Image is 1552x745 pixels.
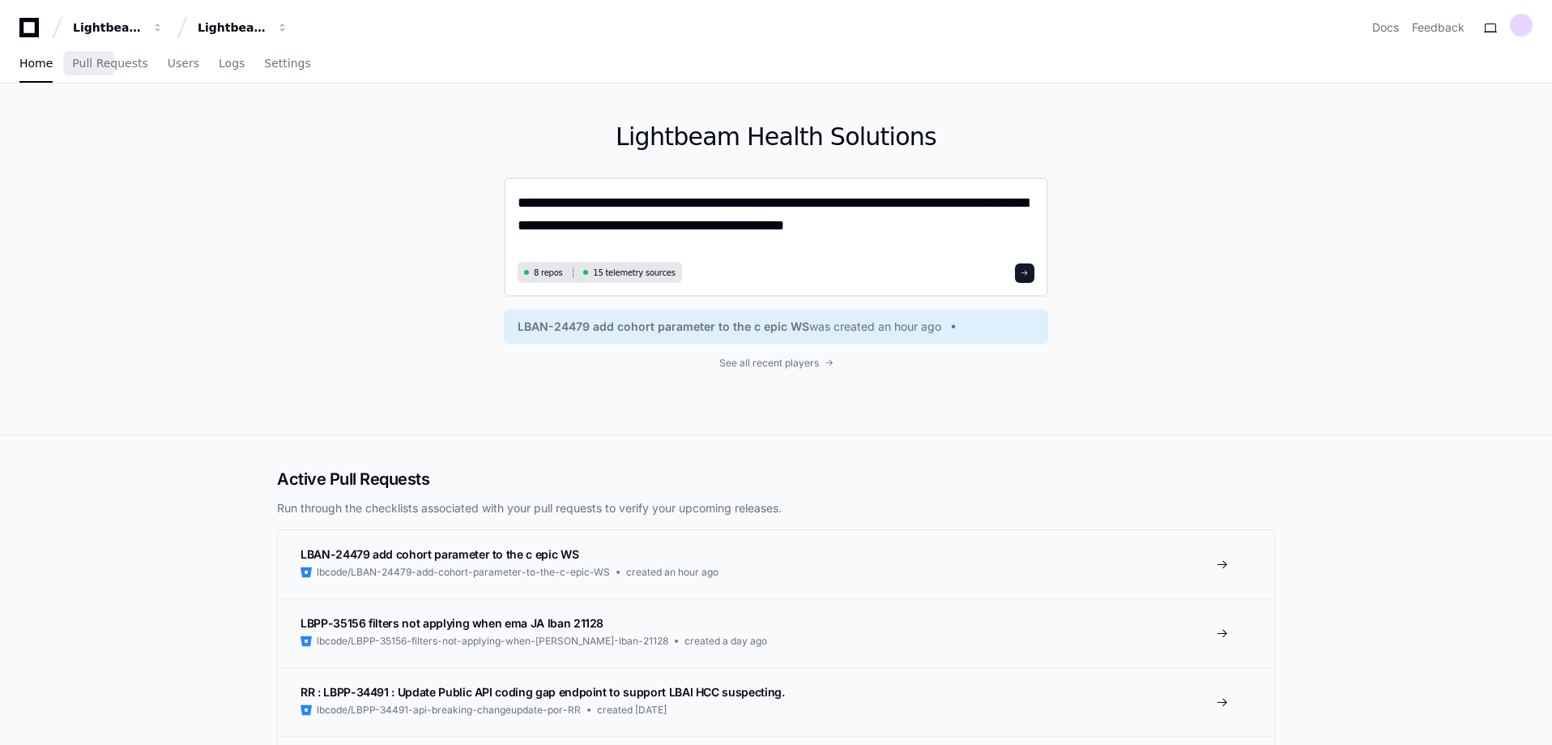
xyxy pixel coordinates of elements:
[19,45,53,83] a: Home
[278,530,1274,598] a: LBAN-24479 add cohort parameter to the c epic WSlbcode/LBAN-24479-add-cohort-parameter-to-the-c-e...
[684,635,767,648] span: created a day ago
[1372,19,1399,36] a: Docs
[597,704,667,717] span: created [DATE]
[626,566,718,579] span: created an hour ago
[198,19,267,36] div: Lightbeam Health Solutions
[518,319,1034,335] a: LBAN-24479 add cohort parameter to the c epic WSwas created an hour ago
[277,468,1275,490] h2: Active Pull Requests
[264,45,310,83] a: Settings
[219,58,245,68] span: Logs
[317,566,610,579] span: lbcode/LBAN-24479-add-cohort-parameter-to-the-c-epic-WS
[1412,19,1465,36] button: Feedback
[504,122,1048,152] h1: Lightbeam Health Solutions
[72,45,147,83] a: Pull Requests
[518,319,809,335] span: LBAN-24479 add cohort parameter to the c epic WS
[168,45,199,83] a: Users
[168,58,199,68] span: Users
[301,547,578,561] span: LBAN-24479 add cohort parameter to the c epic WS
[317,635,668,648] span: lbcode/LBPP-35156-filters-not-applying-when-[PERSON_NAME]-lban-21128
[66,13,170,42] button: Lightbeam Health
[301,616,603,630] span: LBPP-35156 filters not applying when ema JA lban 21128
[301,685,785,699] span: RR : LBPP-34491 : Update Public API coding gap endpoint to support LBAI HCC suspecting.
[277,500,1275,516] p: Run through the checklists associated with your pull requests to verify your upcoming releases.
[593,267,675,279] span: 15 telemetry sources
[278,667,1274,736] a: RR : LBPP-34491 : Update Public API coding gap endpoint to support LBAI HCC suspecting.lbcode/LBP...
[534,267,563,279] span: 8 repos
[719,357,819,370] span: See all recent players
[317,704,581,717] span: lbcode/LBPP-34491-api-breaking-changeupdate-por-RR
[19,58,53,68] span: Home
[191,13,295,42] button: Lightbeam Health Solutions
[809,319,941,335] span: was created an hour ago
[264,58,310,68] span: Settings
[219,45,245,83] a: Logs
[504,357,1048,370] a: See all recent players
[73,19,143,36] div: Lightbeam Health
[278,598,1274,667] a: LBPP-35156 filters not applying when ema JA lban 21128lbcode/LBPP-35156-filters-not-applying-when...
[72,58,147,68] span: Pull Requests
